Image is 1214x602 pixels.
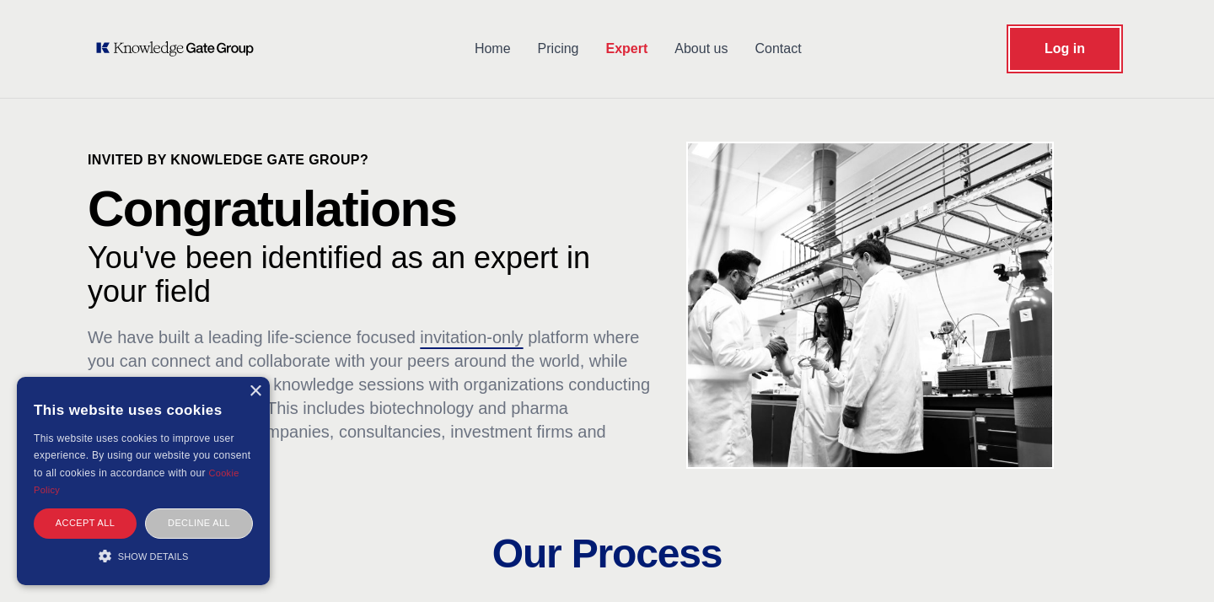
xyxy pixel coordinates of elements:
[118,551,189,562] span: Show details
[94,40,266,57] a: KOL Knowledge Platform: Talk to Key External Experts (KEE)
[249,385,261,398] div: Close
[88,184,654,234] p: Congratulations
[34,433,250,479] span: This website uses cookies to improve user experience. By using our website you consent to all coo...
[88,150,654,170] p: Invited by Knowledge Gate Group?
[34,468,239,495] a: Cookie Policy
[34,508,137,538] div: Accept all
[88,241,654,309] p: You've been identified as an expert in your field
[524,27,593,71] a: Pricing
[461,27,524,71] a: Home
[34,547,253,564] div: Show details
[145,508,253,538] div: Decline all
[34,390,253,430] div: This website uses cookies
[88,325,654,467] p: We have built a leading life-science focused platform where you can connect and collaborate with ...
[1010,28,1120,70] a: Request Demo
[688,143,1052,467] img: KOL management, KEE, Therapy area experts
[592,27,661,71] a: Expert
[420,328,523,347] span: invitation-only
[661,27,741,71] a: About us
[741,27,814,71] a: Contact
